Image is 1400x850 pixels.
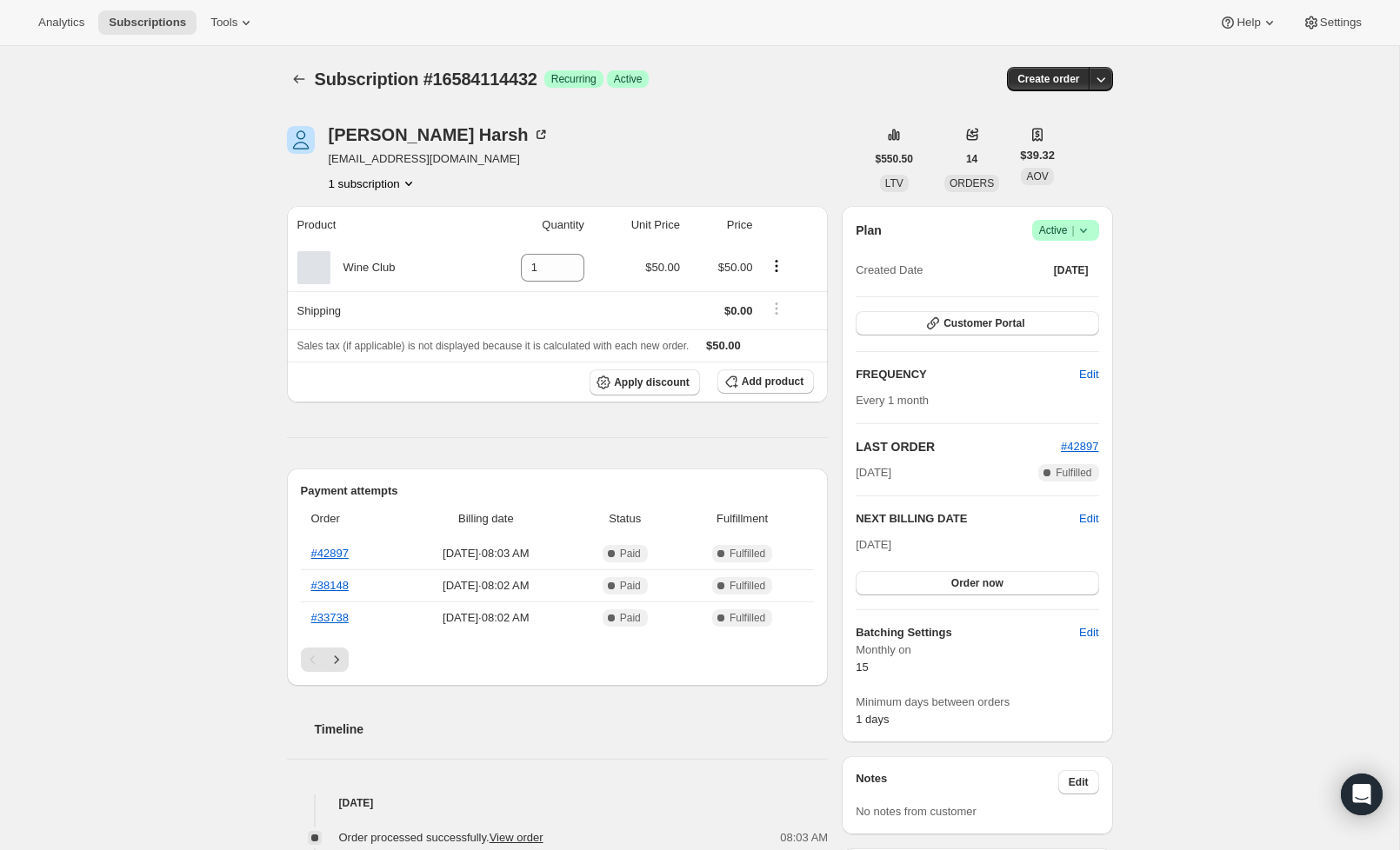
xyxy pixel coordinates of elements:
[1043,258,1099,282] button: [DATE]
[329,175,417,192] button: Product actions
[403,545,569,562] span: [DATE] · 08:03 AM
[301,500,398,538] th: Order
[856,394,929,407] span: Every 1 month
[724,304,753,317] span: $0.00
[287,206,470,244] th: Product
[329,150,550,168] span: [EMAIL_ADDRESS][DOMAIN_NAME]
[856,311,1098,335] button: Customer Portal
[718,261,753,274] span: $50.00
[287,67,311,91] button: Subscriptions
[579,510,670,528] span: Status
[590,206,685,244] th: Unit Price
[339,831,543,844] span: Order processed successfully.
[287,291,470,329] th: Shipping
[856,641,1098,659] span: Monthly on
[966,152,977,166] span: 14
[1209,10,1288,35] button: Help
[1058,770,1099,794] button: Edit
[403,609,569,627] span: [DATE] · 08:02 AM
[717,369,814,394] button: Add product
[1341,774,1383,815] div: Open Intercom Messenger
[1069,775,1089,789] span: Edit
[1007,67,1090,91] button: Create order
[1079,624,1098,641] span: Edit
[956,147,988,171] button: 14
[856,624,1079,641] h6: Batching Settings
[856,464,891,481] span: [DATE]
[1320,16,1362,30] span: Settings
[614,72,643,86] span: Active
[645,261,680,274] span: $50.00
[885,177,903,189] span: LTV
[311,611,349,624] a: #33738
[315,721,829,738] h2: Timeline
[1071,223,1074,237] span: |
[742,375,803,388] span: Add product
[856,366,1079,383] h2: FREQUENCY
[301,482,815,500] h2: Payment attempts
[730,547,765,561] span: Fulfilled
[315,70,537,89] span: Subscription #16584114432
[1020,147,1055,164] span: $39.32
[856,538,891,551] span: [DATE]
[685,206,757,244] th: Price
[856,770,1058,794] h3: Notes
[330,259,396,276] div: Wine Club
[865,147,923,171] button: $550.50
[287,794,829,812] h4: [DATE]
[876,152,913,166] span: $550.50
[620,611,641,625] span: Paid
[1054,263,1089,277] span: [DATE]
[1069,361,1109,388] button: Edit
[856,661,868,674] span: 15
[1292,10,1372,35] button: Settings
[951,576,1003,590] span: Order now
[614,375,690,389] span: Apply discount
[28,10,95,35] button: Analytics
[780,829,828,847] span: 08:03 AM
[590,369,700,395] button: Apply discount
[943,316,1024,330] span: Customer Portal
[620,579,641,593] span: Paid
[681,510,803,528] span: Fulfillment
[287,126,315,154] span: Nicholas Harsh
[490,831,543,844] a: View order
[730,579,765,593] span: Fulfilled
[1237,16,1260,30] span: Help
[38,16,84,30] span: Analytics
[297,340,690,352] span: Sales tax (if applicable) is not displayed because it is calculated with each new order.
[109,16,186,30] span: Subscriptions
[1039,222,1092,239] span: Active
[1056,466,1091,480] span: Fulfilled
[301,647,815,672] nav: Pagination
[1069,619,1109,647] button: Edit
[730,611,765,625] span: Fulfilled
[98,10,197,35] button: Subscriptions
[856,262,923,279] span: Created Date
[1026,170,1048,183] span: AOV
[950,177,994,189] span: ORDERS
[856,438,1061,455] h2: LAST ORDER
[856,713,889,726] span: 1 days
[470,206,590,244] th: Quantity
[403,577,569,594] span: [DATE] · 08:02 AM
[856,222,882,239] h2: Plan
[403,510,569,528] span: Billing date
[1079,510,1098,528] button: Edit
[1017,72,1079,86] span: Create order
[551,72,597,86] span: Recurring
[311,579,349,592] a: #38148
[763,256,790,276] button: Product actions
[856,510,1079,528] h2: NEXT BILLING DATE
[210,16,237,30] span: Tools
[329,126,550,143] div: [PERSON_NAME] Harsh
[706,339,741,352] span: $50.00
[200,10,265,35] button: Tools
[1079,366,1098,383] span: Edit
[620,547,641,561] span: Paid
[763,299,790,318] button: Shipping actions
[1061,440,1098,453] a: #42897
[856,571,1098,595] button: Order now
